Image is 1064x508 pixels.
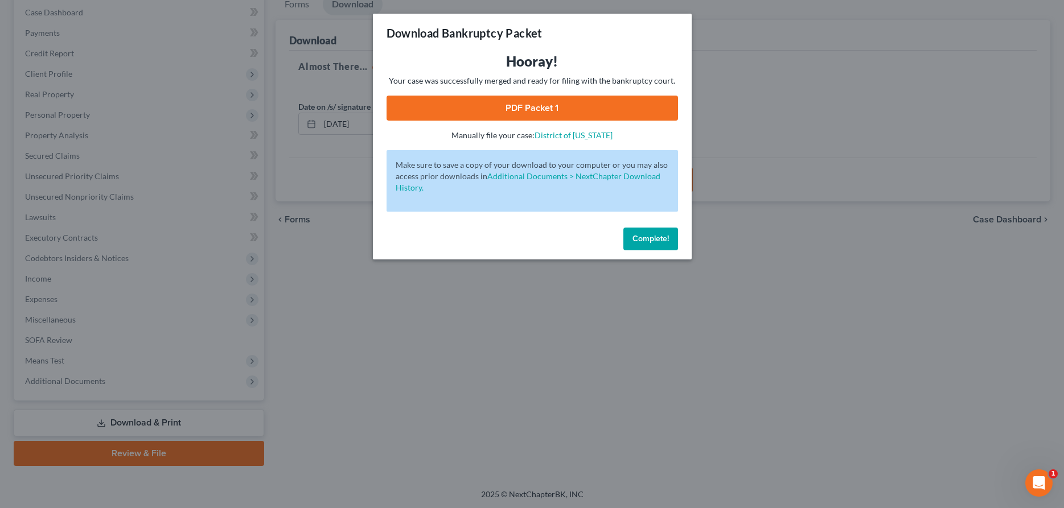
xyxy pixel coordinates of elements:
[535,130,613,140] a: District of [US_STATE]
[387,130,678,141] p: Manually file your case:
[387,52,678,71] h3: Hooray!
[396,159,669,193] p: Make sure to save a copy of your download to your computer or you may also access prior downloads in
[387,75,678,86] p: Your case was successfully merged and ready for filing with the bankruptcy court.
[387,96,678,121] a: PDF Packet 1
[1049,469,1058,478] span: 1
[387,25,543,41] h3: Download Bankruptcy Packet
[396,171,660,192] a: Additional Documents > NextChapter Download History.
[623,228,678,250] button: Complete!
[632,234,669,243] span: Complete!
[1025,469,1053,497] iframe: Intercom live chat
